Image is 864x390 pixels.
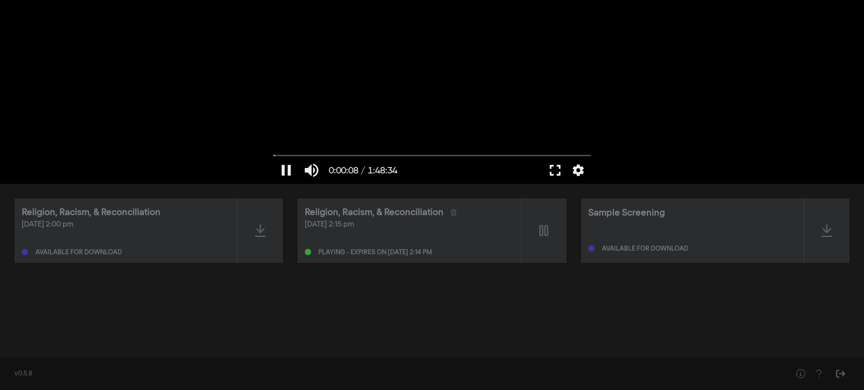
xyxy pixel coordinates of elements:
[542,157,568,184] button: Full screen
[305,206,444,219] div: Religion, Racism, & Reconciliation
[588,206,665,220] div: Sample Screening
[305,219,513,230] div: [DATE] 2:15 pm
[602,246,688,252] div: Available for download
[791,365,810,383] button: Help
[318,249,432,256] div: Playing - expires on [DATE] 2:14 pm
[831,365,849,383] button: Sign Out
[35,249,122,256] div: Available for download
[22,219,230,230] div: [DATE] 2:00 pm
[15,369,773,379] div: v0.5.8
[299,157,324,184] button: Mute
[22,206,161,219] div: Religion, Racism, & Reconciliation
[810,365,828,383] button: Help
[324,157,402,184] button: 0:00:08 / 1:48:34
[273,157,299,184] button: Pause
[568,157,589,184] button: More settings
